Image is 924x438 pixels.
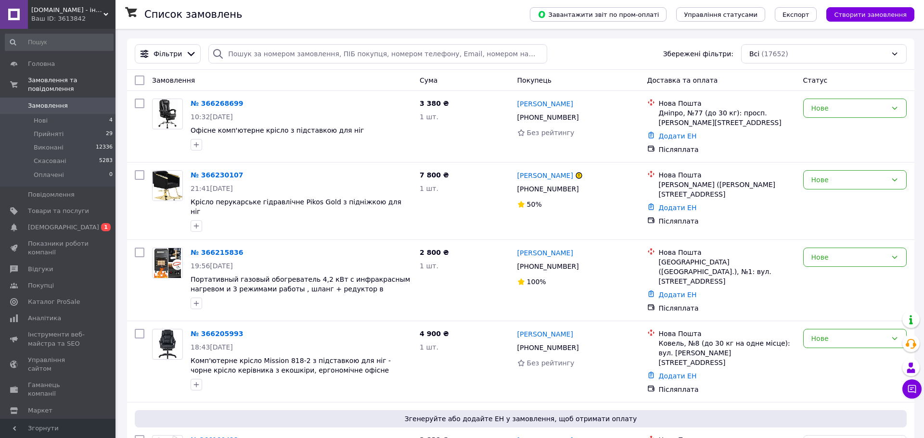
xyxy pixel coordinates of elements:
[659,385,796,394] div: Післяплата
[676,7,765,22] button: Управління статусами
[517,171,573,180] a: [PERSON_NAME]
[28,239,89,257] span: Показники роботи компанії
[109,171,113,179] span: 0
[659,132,697,140] a: Додати ЕН
[420,262,438,270] span: 1 шт.
[659,291,697,299] a: Додати ЕН
[208,44,547,63] input: Пошук за номером замовлення, ПІБ покупця, номером телефону, Email, номером накладної
[515,182,581,196] div: [PHONE_NUMBER]
[420,249,449,256] span: 2 800 ₴
[517,329,573,339] a: [PERSON_NAME]
[34,171,64,179] span: Оплачені
[527,200,542,208] span: 50%
[761,50,788,58] span: (17652)
[527,359,575,367] span: Без рейтингу
[659,180,796,199] div: [PERSON_NAME] ([PERSON_NAME][STREET_ADDRESS]
[530,7,667,22] button: Завантажити звіт по пром-оплаті
[191,249,243,256] a: № 366215836
[659,338,796,367] div: Ковель, №8 (до 30 кг на одне місце): вул. [PERSON_NAME][STREET_ADDRESS]
[803,76,828,84] span: Статус
[191,198,401,215] span: Крісло перукарське гідравлічне Pikos Gold з підніжкою для ніг
[152,76,195,84] span: Замовлення
[28,190,75,199] span: Повідомлення
[152,170,183,201] a: Фото товару
[191,275,410,302] a: Портативный газовый обогреватель 4,2 кВт с инфракрасным нагревом и 3 режимами работы , шланг + ре...
[191,171,243,179] a: № 366230107
[420,76,437,84] span: Cума
[191,357,391,384] a: Комп'ютерне крісло Mission 818-2 з підставкою для ніг - чорне крісло керівника з екошкіри, ергоно...
[96,143,113,152] span: 12336
[31,6,103,14] span: OFerta.in.ua - інтернет магазин
[28,406,52,415] span: Маркет
[191,100,243,107] a: № 366268699
[811,175,887,185] div: Нове
[152,248,183,278] a: Фото товару
[28,314,61,323] span: Аналітика
[659,257,796,286] div: [GEOGRAPHIC_DATA] ([GEOGRAPHIC_DATA].), №1: вул. [STREET_ADDRESS]
[659,329,796,338] div: Нова Пошта
[144,9,242,20] h1: Список замовлень
[152,99,183,129] a: Фото товару
[28,381,89,398] span: Гаманець компанії
[817,10,914,18] a: Створити замовлення
[826,7,914,22] button: Створити замовлення
[659,248,796,257] div: Нова Пошта
[34,116,48,125] span: Нові
[154,49,182,59] span: Фільтри
[659,170,796,180] div: Нова Пошта
[191,113,233,121] span: 10:32[DATE]
[659,204,697,212] a: Додати ЕН
[659,108,796,127] div: Дніпро, №77 (до 30 кг): просп. [PERSON_NAME][STREET_ADDRESS]
[28,101,68,110] span: Замовлення
[420,113,438,121] span: 1 шт.
[157,99,178,129] img: Фото товару
[517,76,552,84] span: Покупець
[31,14,115,23] div: Ваш ID: 3613842
[659,372,697,380] a: Додати ЕН
[28,265,53,274] span: Відгуки
[515,260,581,273] div: [PHONE_NUMBER]
[28,207,89,215] span: Товари та послуги
[527,129,575,137] span: Без рейтингу
[101,223,111,231] span: 1
[902,379,922,399] button: Чат з покупцем
[109,116,113,125] span: 4
[515,111,581,124] div: [PHONE_NUMBER]
[28,356,89,373] span: Управління сайтом
[775,7,817,22] button: Експорт
[5,34,114,51] input: Пошук
[191,343,233,351] span: 18:43[DATE]
[420,100,449,107] span: 3 380 ₴
[191,126,364,134] a: Офісне комп'ютерне крісло з підставкою для ніг
[420,171,449,179] span: 7 800 ₴
[663,49,733,59] span: Збережені фільтри:
[106,130,113,138] span: 29
[783,11,809,18] span: Експорт
[28,330,89,348] span: Інструменти веб-майстра та SEO
[157,329,177,359] img: Фото товару
[659,303,796,313] div: Післяплата
[834,11,907,18] span: Створити замовлення
[139,414,903,424] span: Згенеруйте або додайте ЕН у замовлення, щоб отримати оплату
[99,157,113,165] span: 5283
[659,145,796,154] div: Післяплата
[749,49,759,59] span: Всі
[153,171,182,200] img: Фото товару
[28,76,115,93] span: Замовлення та повідомлення
[34,130,64,138] span: Прийняті
[420,185,438,192] span: 1 шт.
[538,10,659,19] span: Завантажити звіт по пром-оплаті
[420,343,438,351] span: 1 шт.
[34,143,64,152] span: Виконані
[659,216,796,226] div: Післяплата
[28,60,55,68] span: Головна
[34,157,66,165] span: Скасовані
[515,341,581,354] div: [PHONE_NUMBER]
[684,11,757,18] span: Управління статусами
[28,281,54,290] span: Покупці
[28,223,99,232] span: [DEMOGRAPHIC_DATA]
[191,330,243,338] a: № 366205993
